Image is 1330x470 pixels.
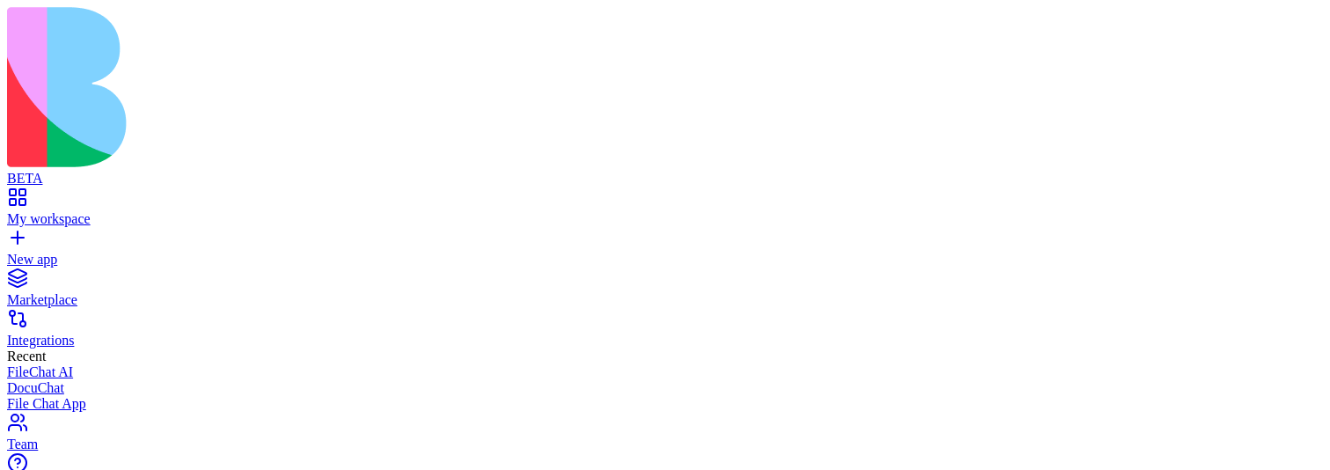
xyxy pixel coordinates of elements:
[7,380,1323,396] a: DocuChat
[7,292,1323,308] div: Marketplace
[7,171,1323,187] div: BETA
[7,349,46,364] span: Recent
[7,195,1323,227] a: My workspace
[7,437,1323,452] div: Team
[7,236,1323,268] a: New app
[7,364,1323,380] a: FileChat AI
[7,155,1323,187] a: BETA
[21,75,243,106] h1: Dashboard
[7,421,1323,452] a: Team
[7,276,1323,308] a: Marketplace
[7,317,1323,349] a: Integrations
[7,211,1323,227] div: My workspace
[7,396,1323,412] a: File Chat App
[7,333,1323,349] div: Integrations
[7,252,1323,268] div: New app
[7,7,714,167] img: logo
[21,106,243,149] p: Manage your tasks with AI assistance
